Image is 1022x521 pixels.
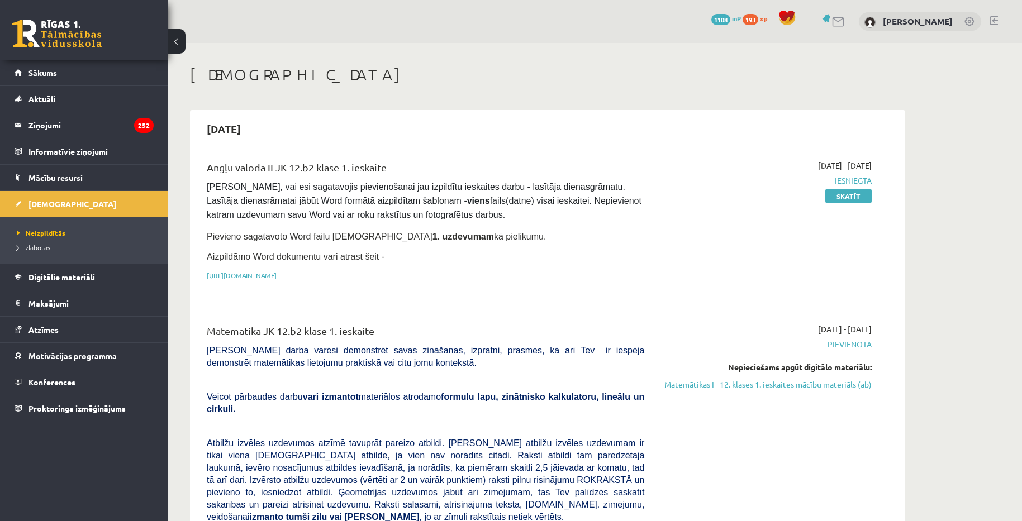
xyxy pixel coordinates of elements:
a: [PERSON_NAME] [883,16,953,27]
a: Mācību resursi [15,165,154,190]
span: Motivācijas programma [28,351,117,361]
span: Izlabotās [17,243,50,252]
h2: [DATE] [196,116,252,142]
b: vari izmantot [303,392,359,401]
span: Proktoringa izmēģinājums [28,403,126,413]
a: Matemātikas I - 12. klases 1. ieskaites mācību materiāls (ab) [661,379,872,390]
legend: Maksājumi [28,290,154,316]
h1: [DEMOGRAPHIC_DATA] [190,65,905,84]
a: [DEMOGRAPHIC_DATA] [15,191,154,217]
div: Angļu valoda II JK 12.b2 klase 1. ieskaite [207,160,644,180]
a: Proktoringa izmēģinājums [15,395,154,421]
span: Veicot pārbaudes darbu materiālos atrodamo [207,392,644,414]
a: Izlabotās [17,242,156,252]
span: mP [732,14,741,23]
strong: viens [467,196,490,205]
span: Iesniegta [661,175,872,187]
span: [DATE] - [DATE] [818,160,872,171]
a: Ziņojumi252 [15,112,154,138]
span: Mācību resursi [28,173,83,183]
span: Pievieno sagatavoto Word failu [DEMOGRAPHIC_DATA] kā pielikumu. [207,232,546,241]
a: Neizpildītās [17,228,156,238]
strong: 1. uzdevumam [432,232,494,241]
a: Maksājumi [15,290,154,316]
div: Nepieciešams apgūt digitālo materiālu: [661,361,872,373]
a: Skatīt [825,189,872,203]
a: Konferences [15,369,154,395]
a: Informatīvie ziņojumi [15,138,154,164]
a: 193 xp [743,14,773,23]
span: Sākums [28,68,57,78]
span: [DEMOGRAPHIC_DATA] [28,199,116,209]
a: Sākums [15,60,154,85]
span: Konferences [28,377,75,387]
a: Motivācijas programma [15,343,154,369]
span: [PERSON_NAME], vai esi sagatavojis pievienošanai jau izpildītu ieskaites darbu - lasītāja dienasg... [207,182,644,219]
i: 252 [134,118,154,133]
span: Aizpildāmo Word dokumentu vari atrast šeit - [207,252,384,261]
a: [URL][DOMAIN_NAME] [207,271,277,280]
span: xp [760,14,767,23]
span: Neizpildītās [17,228,65,237]
span: Atzīmes [28,324,59,334]
span: Digitālie materiāli [28,272,95,282]
span: Aktuāli [28,94,55,104]
a: Atzīmes [15,317,154,342]
legend: Informatīvie ziņojumi [28,138,154,164]
span: 193 [743,14,758,25]
span: Pievienota [661,338,872,350]
legend: Ziņojumi [28,112,154,138]
a: Aktuāli [15,86,154,112]
span: [PERSON_NAME] darbā varēsi demonstrēt savas zināšanas, izpratni, prasmes, kā arī Tev ir iespēja d... [207,346,644,367]
span: 1108 [711,14,730,25]
a: Rīgas 1. Tālmācības vidusskola [12,20,102,47]
b: formulu lapu, zinātnisko kalkulatoru, lineālu un cirkuli. [207,392,644,414]
div: Matemātika JK 12.b2 klase 1. ieskaite [207,323,644,344]
span: [DATE] - [DATE] [818,323,872,335]
img: Mārtiņš Ķeizars-Baltacis [864,17,876,28]
a: 1108 mP [711,14,741,23]
a: Digitālie materiāli [15,264,154,290]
